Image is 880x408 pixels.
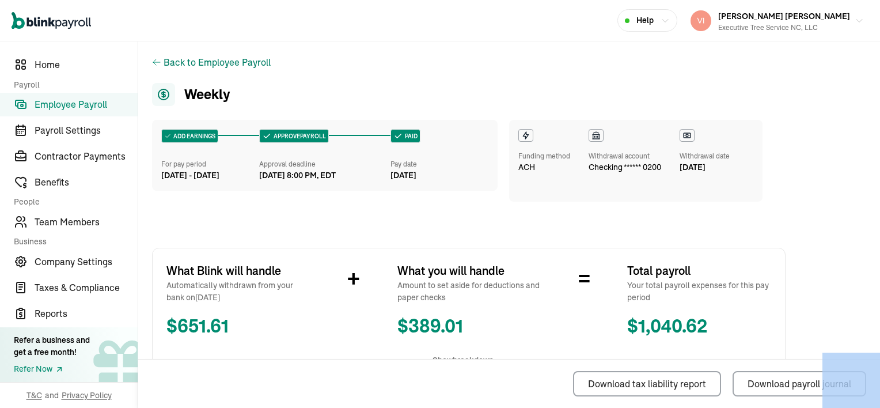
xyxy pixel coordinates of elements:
span: Reports [35,307,138,320]
span: APPROVE PAYROLL [271,132,326,141]
span: What you will handle [397,262,541,279]
span: Payroll Settings [35,123,138,137]
span: ACH [518,161,535,173]
div: Refer a business and get a free month! [14,334,90,358]
iframe: Chat Widget [822,353,880,408]
span: Taxes & Compliance [35,281,138,294]
nav: Global [12,4,91,37]
span: [PERSON_NAME] [PERSON_NAME] [718,11,850,21]
span: Company Settings [35,255,138,269]
span: $ 1,040.62 [627,313,771,341]
a: Refer Now [14,363,90,375]
div: [DATE] [390,169,488,182]
span: $ 389.01 [397,313,541,341]
div: [DATE] - [DATE] [161,169,259,182]
span: = [578,262,590,297]
button: Download tax liability report [573,371,721,396]
div: Download tax liability report [588,377,706,391]
span: Home [35,58,138,71]
span: Employee Payroll [35,97,138,111]
span: Your total payroll expenses for this pay period [627,279,771,304]
span: Amount to set aside for deductions and paper checks [397,279,541,304]
div: Pay date [390,159,488,169]
span: Payroll [14,79,131,90]
button: Download payroll journal [733,371,866,396]
div: [DATE] [680,161,730,173]
div: Approval deadline [259,159,385,169]
span: Show breakdown [433,354,494,367]
span: Paid [403,132,418,141]
span: Business [14,236,131,247]
div: Withdrawal account [589,151,661,161]
span: + [347,262,360,297]
div: ADD EARNINGS [162,130,218,142]
span: What Blink will handle [166,262,310,279]
div: Executive Tree Service NC, LLC [718,22,850,33]
div: Funding method [518,151,570,161]
span: Benefits [35,175,138,189]
h1: Weekly [152,83,786,106]
button: Help [617,9,677,32]
div: Withdrawal date [680,151,730,161]
div: Download payroll journal [748,377,851,391]
span: Privacy Policy [62,390,112,401]
span: T&C [26,390,42,401]
div: [DATE] 8:00 PM, EDT [259,169,336,182]
span: Team Members [35,215,138,229]
span: $ 651.61 [166,313,310,341]
button: [PERSON_NAME] [PERSON_NAME]Executive Tree Service NC, LLC [686,6,868,35]
span: Automatically withdrawn from your bank on [DATE] [166,279,310,304]
span: Contractor Payments [35,149,138,163]
span: Help [636,14,654,27]
div: For pay period [161,159,259,169]
span: Total payroll [627,262,771,279]
span: People [14,196,131,207]
button: Back to Employee Payroll [164,55,271,69]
